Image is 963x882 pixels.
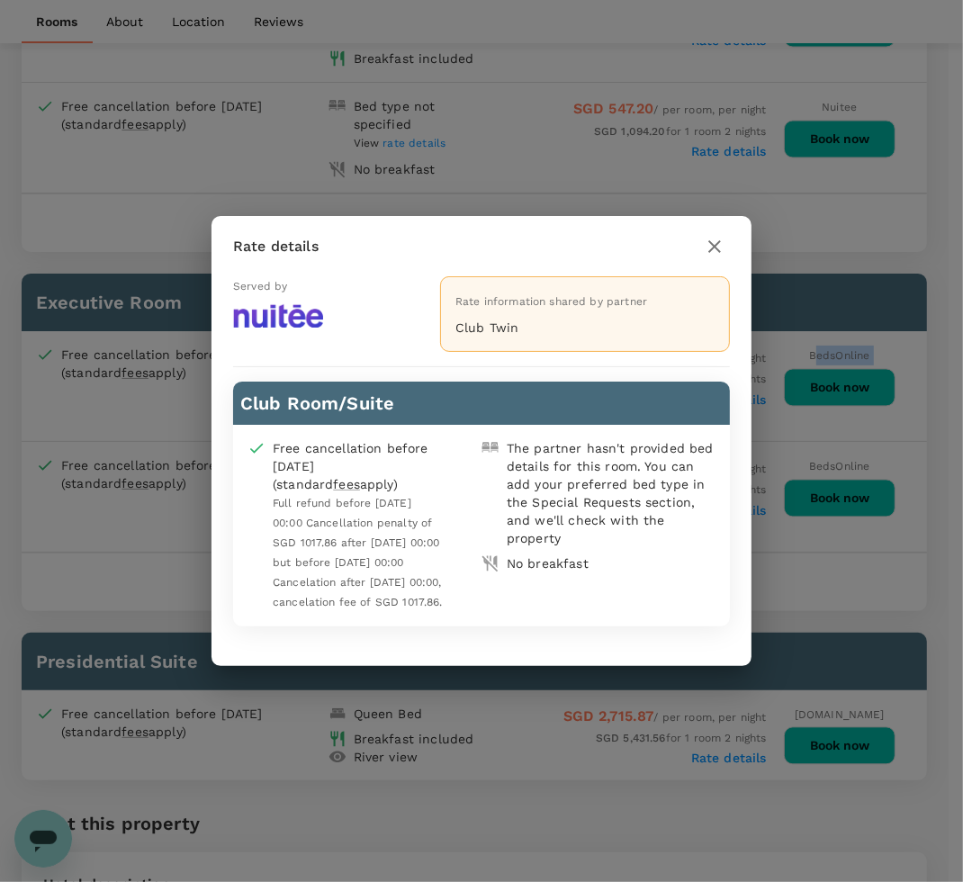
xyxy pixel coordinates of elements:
[233,236,319,257] p: Rate details
[333,477,360,491] span: fees
[455,319,715,337] p: Club Twin
[273,497,443,608] span: Full refund before [DATE] 00:00 Cancellation penalty of SGD 1017.86 after [DATE] 00:00 but before...
[233,280,287,292] span: Served by
[233,303,323,328] img: 204-rate-logo
[507,554,589,572] div: No breakfast
[240,389,723,418] h6: Club Room/Suite
[273,439,443,493] div: Free cancellation before [DATE] (standard apply)
[481,439,499,457] img: double-bed-icon
[455,295,647,308] span: Rate information shared by partner
[507,439,715,547] div: The partner hasn't provided bed details for this room. You can add your preferred bed type in the...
